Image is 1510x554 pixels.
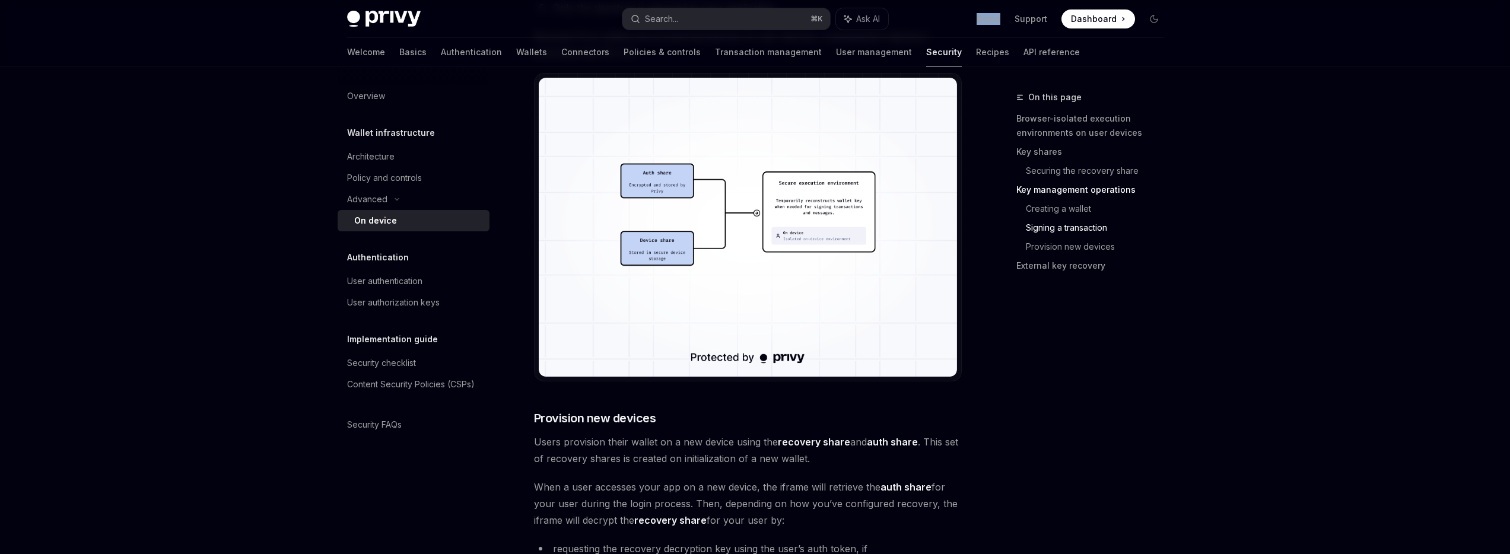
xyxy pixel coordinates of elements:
[1026,218,1173,237] a: Signing a transaction
[622,8,830,30] button: Search...⌘K
[347,295,440,310] div: User authorization keys
[836,38,912,66] a: User management
[1016,142,1173,161] a: Key shares
[880,481,932,493] strong: auth share
[977,13,1000,25] a: Demo
[354,214,397,228] div: On device
[516,38,547,66] a: Wallets
[347,149,395,164] div: Architecture
[347,171,422,185] div: Policy and controls
[338,292,489,313] a: User authorization keys
[347,356,416,370] div: Security checklist
[1145,9,1164,28] button: Toggle dark mode
[867,436,918,448] strong: auth share
[1026,199,1173,218] a: Creating a wallet
[338,414,489,435] a: Security FAQs
[976,38,1009,66] a: Recipes
[399,38,427,66] a: Basics
[1015,13,1047,25] a: Support
[810,14,823,24] span: ⌘ K
[1026,161,1173,180] a: Securing the recovery share
[539,78,957,376] img: Signing a transaction
[338,374,489,395] a: Content Security Policies (CSPs)
[778,436,850,448] strong: recovery share
[338,167,489,189] a: Policy and controls
[1071,13,1117,25] span: Dashboard
[347,89,385,103] div: Overview
[634,514,707,526] strong: recovery share
[338,352,489,374] a: Security checklist
[338,270,489,292] a: User authentication
[347,418,402,432] div: Security FAQs
[347,274,422,288] div: User authentication
[1016,180,1173,199] a: Key management operations
[1026,237,1173,256] a: Provision new devices
[856,13,880,25] span: Ask AI
[534,479,962,528] span: When a user accesses your app on a new device, the iframe will retrieve the for your user during ...
[645,12,678,26] div: Search...
[836,8,888,30] button: Ask AI
[1023,38,1080,66] a: API reference
[1016,256,1173,275] a: External key recovery
[338,85,489,107] a: Overview
[441,38,502,66] a: Authentication
[1016,109,1173,142] a: Browser-isolated execution environments on user devices
[347,192,387,206] div: Advanced
[347,250,409,265] h5: Authentication
[624,38,701,66] a: Policies & controls
[1028,90,1082,104] span: On this page
[347,332,438,346] h5: Implementation guide
[561,38,609,66] a: Connectors
[347,377,475,391] div: Content Security Policies (CSPs)
[534,434,962,467] span: Users provision their wallet on a new device using the and . This set of recovery shares is creat...
[338,146,489,167] a: Architecture
[1061,9,1135,28] a: Dashboard
[338,210,489,231] a: On device
[347,11,421,27] img: dark logo
[715,38,822,66] a: Transaction management
[347,38,385,66] a: Welcome
[347,126,435,140] h5: Wallet infrastructure
[926,38,962,66] a: Security
[534,410,656,426] span: Provision new devices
